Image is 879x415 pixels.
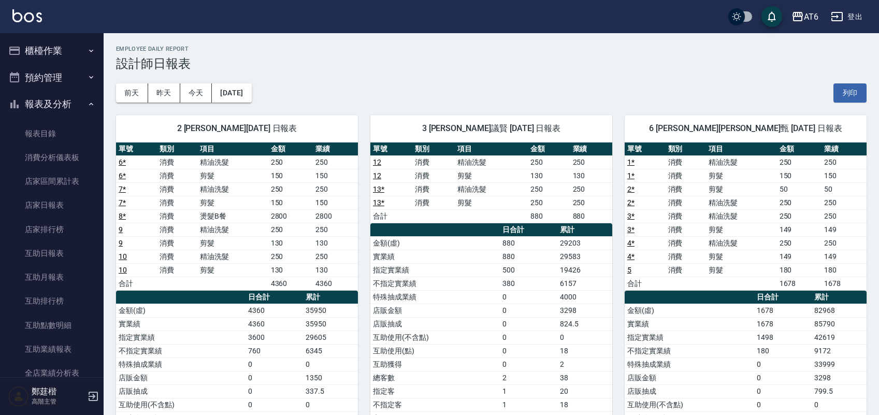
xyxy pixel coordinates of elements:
[157,236,198,250] td: 消費
[557,344,612,357] td: 18
[666,169,707,182] td: 消費
[812,291,867,304] th: 累計
[812,371,867,384] td: 3298
[268,223,313,236] td: 250
[557,304,612,317] td: 3298
[313,236,358,250] td: 130
[666,263,707,277] td: 消費
[116,142,157,156] th: 單號
[500,398,557,411] td: 1
[116,83,148,103] button: 前天
[455,169,528,182] td: 剪髮
[754,291,811,304] th: 日合計
[822,223,867,236] td: 149
[4,146,99,169] a: 消費分析儀表板
[4,64,99,91] button: 預約管理
[32,387,84,397] h5: 鄭莛楷
[313,182,358,196] td: 250
[625,304,754,317] td: 金額(虛)
[822,142,867,156] th: 業績
[625,142,867,291] table: a dense table
[370,209,412,223] td: 合計
[500,277,557,290] td: 380
[557,398,612,411] td: 18
[4,122,99,146] a: 報表目錄
[412,155,454,169] td: 消費
[313,209,358,223] td: 2800
[303,371,358,384] td: 1350
[625,357,754,371] td: 特殊抽成業績
[313,142,358,156] th: 業績
[268,196,313,209] td: 150
[157,155,198,169] td: 消費
[116,46,867,52] h2: Employee Daily Report
[822,236,867,250] td: 250
[570,182,612,196] td: 250
[370,290,500,304] td: 特殊抽成業績
[500,357,557,371] td: 0
[313,155,358,169] td: 250
[706,142,776,156] th: 項目
[625,277,666,290] td: 合計
[528,196,570,209] td: 250
[500,304,557,317] td: 0
[246,344,302,357] td: 760
[412,142,454,156] th: 類別
[313,277,358,290] td: 4360
[268,250,313,263] td: 250
[812,384,867,398] td: 799.5
[500,317,557,331] td: 0
[570,209,612,223] td: 880
[500,344,557,357] td: 0
[148,83,180,103] button: 昨天
[412,196,454,209] td: 消費
[557,236,612,250] td: 29203
[313,263,358,277] td: 130
[313,169,358,182] td: 150
[777,182,822,196] td: 50
[268,236,313,250] td: 130
[812,331,867,344] td: 42619
[666,155,707,169] td: 消費
[706,182,776,196] td: 剪髮
[4,337,99,361] a: 互助業績報表
[197,223,268,236] td: 精油洗髮
[812,398,867,411] td: 0
[116,331,246,344] td: 指定實業績
[268,182,313,196] td: 250
[157,142,198,156] th: 類別
[557,371,612,384] td: 38
[528,209,570,223] td: 880
[822,250,867,263] td: 149
[197,250,268,263] td: 精油洗髮
[246,384,302,398] td: 0
[500,236,557,250] td: 880
[570,155,612,169] td: 250
[4,361,99,385] a: 全店業績分析表
[157,223,198,236] td: 消費
[570,169,612,182] td: 130
[4,91,99,118] button: 報表及分析
[197,209,268,223] td: 燙髮B餐
[787,6,823,27] button: AT6
[666,182,707,196] td: 消費
[197,196,268,209] td: 剪髮
[212,83,251,103] button: [DATE]
[625,398,754,411] td: 互助使用(不含點)
[116,344,246,357] td: 不指定實業績
[500,263,557,277] td: 500
[706,236,776,250] td: 精油洗髮
[777,236,822,250] td: 250
[822,263,867,277] td: 180
[822,169,867,182] td: 150
[303,304,358,317] td: 35950
[116,371,246,384] td: 店販金額
[706,169,776,182] td: 剪髮
[822,155,867,169] td: 250
[4,169,99,193] a: 店家區間累計表
[822,196,867,209] td: 250
[268,142,313,156] th: 金額
[116,277,157,290] td: 合計
[303,291,358,304] th: 累計
[625,331,754,344] td: 指定實業績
